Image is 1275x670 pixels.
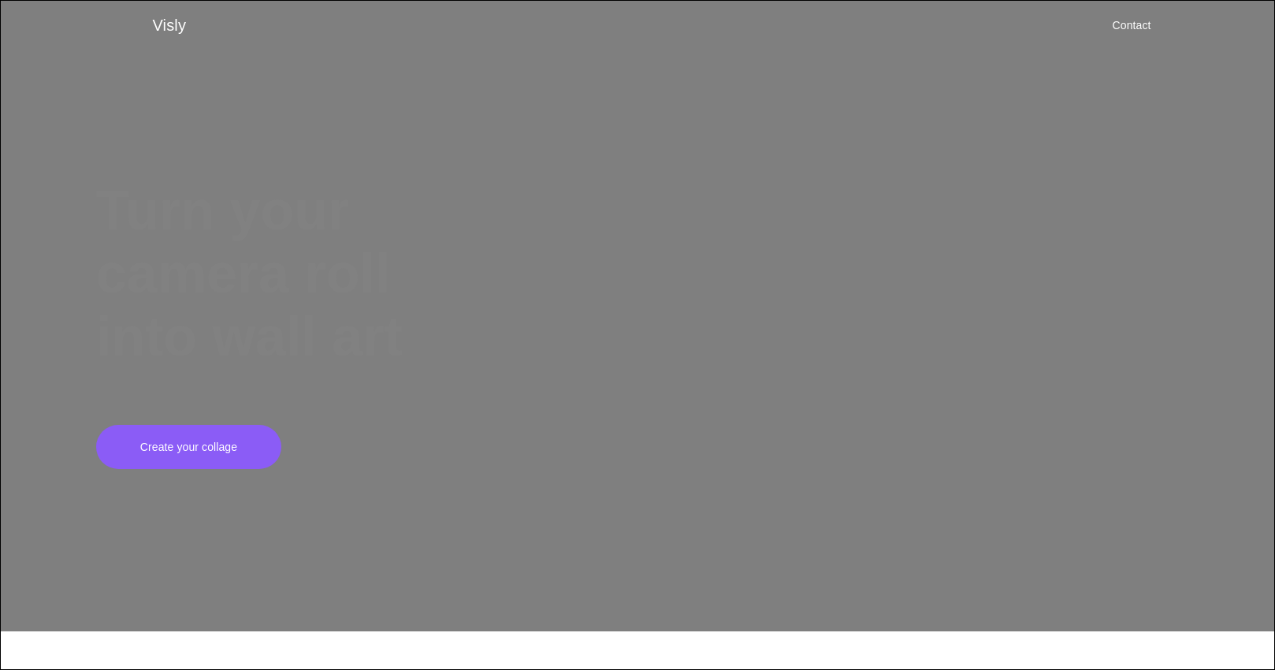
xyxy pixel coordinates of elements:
div: Create your collage [140,439,237,455]
div: Turn your camera roll into wall art [96,179,493,368]
button: Create your collage [102,425,275,469]
div: Visly [152,13,186,37]
div: Contact [1113,17,1151,33]
button: Contact [1103,10,1161,40]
